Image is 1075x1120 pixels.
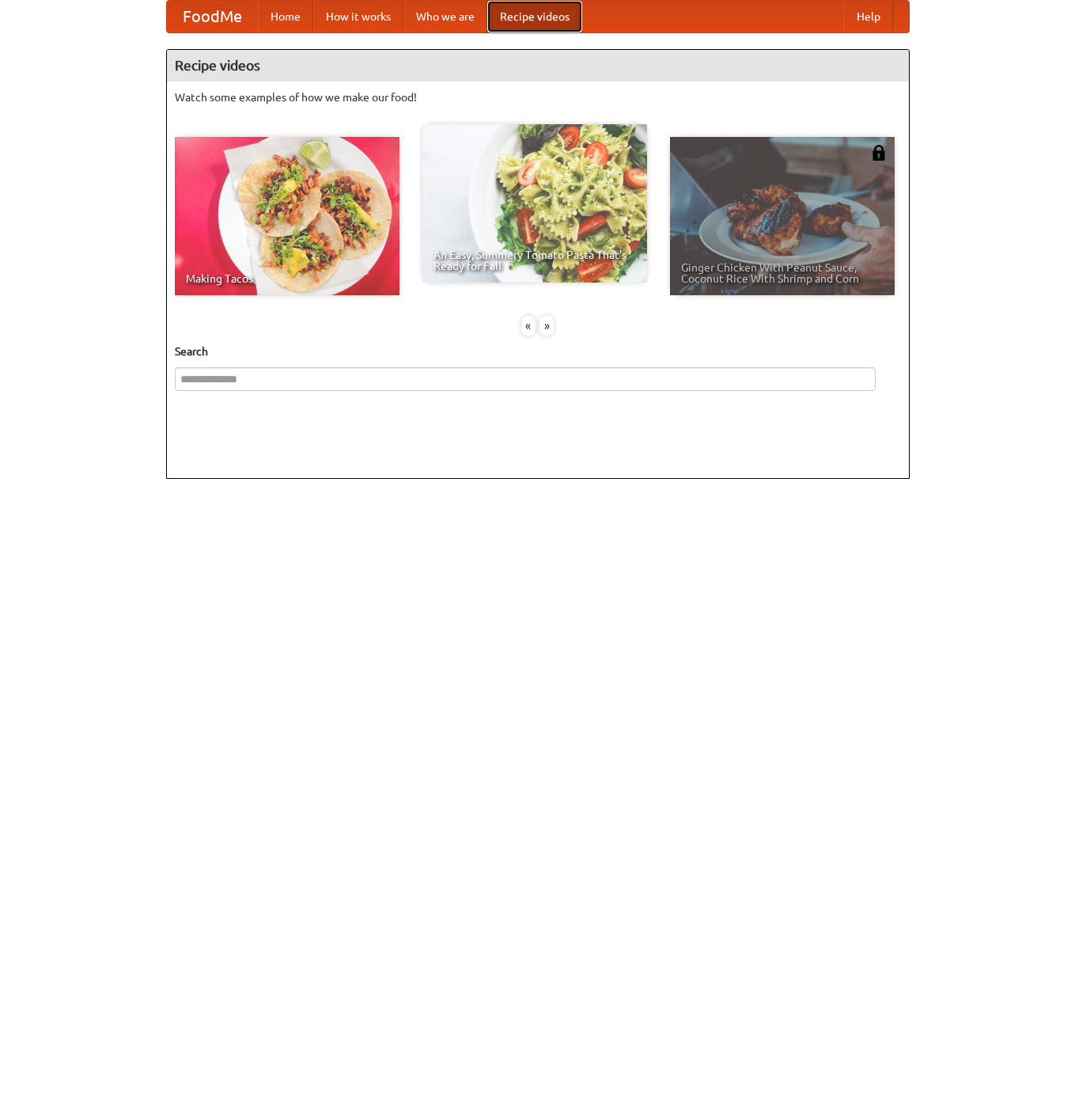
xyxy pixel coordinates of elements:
a: An Easy, Summery Tomato Pasta That's Ready for Fall [422,124,647,283]
a: Making Tacos [175,137,399,295]
div: « [521,316,536,336]
img: 483408.png [871,145,887,161]
a: Who we are [403,1,487,32]
h5: Search [175,344,901,359]
h4: Recipe videos [167,50,909,82]
a: Home [258,1,313,32]
div: » [539,316,554,336]
span: An Easy, Summery Tomato Pasta That's Ready for Fall [433,249,636,271]
span: Making Tacos [186,273,388,284]
a: FoodMe [167,1,258,32]
p: Watch some examples of how we make our food! [175,89,901,105]
a: Recipe videos [487,1,582,32]
a: How it works [313,1,403,32]
a: Help [844,1,893,32]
